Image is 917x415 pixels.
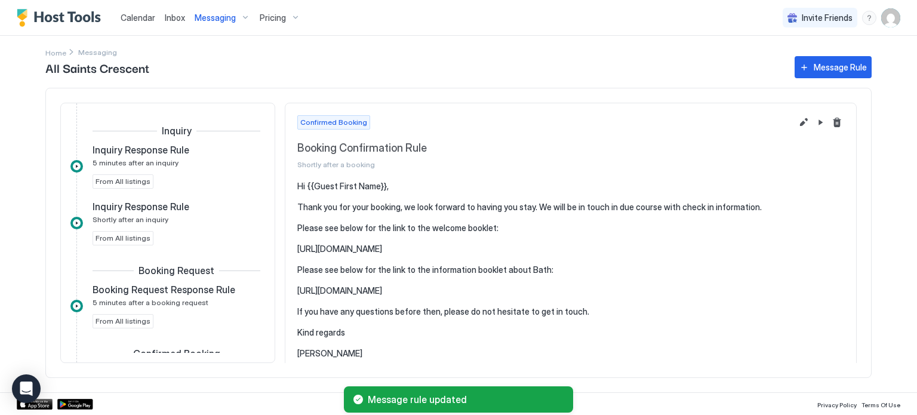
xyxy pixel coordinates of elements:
span: Booking Confirmation Rule [297,142,792,155]
a: Host Tools Logo [17,9,106,27]
span: Invite Friends [802,13,853,23]
span: From All listings [96,316,150,327]
span: Confirmed Booking [133,348,220,359]
span: 5 minutes after an inquiry [93,158,179,167]
span: Shortly after a booking [297,160,792,169]
span: Inbox [165,13,185,23]
a: Calendar [121,11,155,24]
pre: Hi {{Guest First Name}}, Thank you for your booking, we look forward to having you stay. We will ... [297,181,844,359]
span: Messaging [195,13,236,23]
a: Home [45,46,66,59]
a: Inbox [165,11,185,24]
span: Booking Request Response Rule [93,284,235,296]
div: Open Intercom Messenger [12,374,41,403]
button: Delete message rule [830,115,844,130]
span: Pricing [260,13,286,23]
span: Inquiry [162,125,192,137]
span: Shortly after an inquiry [93,215,168,224]
div: User profile [881,8,900,27]
span: Home [45,48,66,57]
div: Message Rule [814,61,867,73]
button: Pause Message Rule [813,115,827,130]
span: Booking Request [139,265,214,276]
span: Breadcrumb [78,48,117,57]
div: menu [862,11,876,25]
span: Message rule updated [368,394,564,405]
div: Breadcrumb [45,46,66,59]
span: From All listings [96,233,150,244]
button: Message Rule [795,56,872,78]
span: Confirmed Booking [300,117,367,128]
span: All Saints Crescent [45,59,783,76]
span: 5 minutes after a booking request [93,298,208,307]
span: From All listings [96,176,150,187]
span: Inquiry Response Rule [93,201,189,213]
span: Inquiry Response Rule [93,144,189,156]
button: Edit message rule [796,115,811,130]
span: Calendar [121,13,155,23]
